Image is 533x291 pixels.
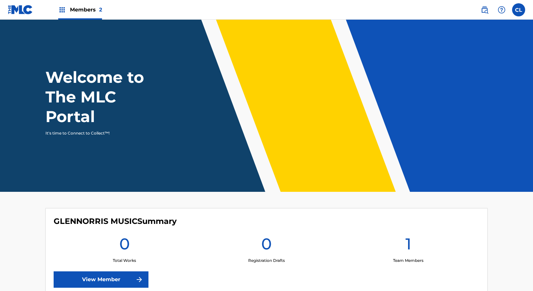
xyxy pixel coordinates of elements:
img: Top Rightsholders [58,6,66,14]
img: f7272a7cc735f4ea7f67.svg [135,276,143,283]
h1: 0 [119,234,130,258]
span: Members [70,6,102,13]
p: Team Members [393,258,423,264]
p: Total Works [113,258,136,264]
a: View Member [54,271,148,288]
h1: Welcome to The MLC Portal [45,67,168,126]
a: Public Search [478,3,491,16]
h1: 1 [405,234,411,258]
p: It's time to Connect to Collect™! [45,130,159,136]
span: 2 [99,7,102,13]
h1: 0 [261,234,272,258]
div: Help [495,3,508,16]
p: Registration Drafts [248,258,285,264]
div: User Menu [512,3,525,16]
img: search [481,6,489,14]
img: MLC Logo [8,5,33,14]
iframe: Resource Center [515,190,533,244]
img: help [498,6,506,14]
h4: GLENNORRIS MUSIC [54,216,177,226]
